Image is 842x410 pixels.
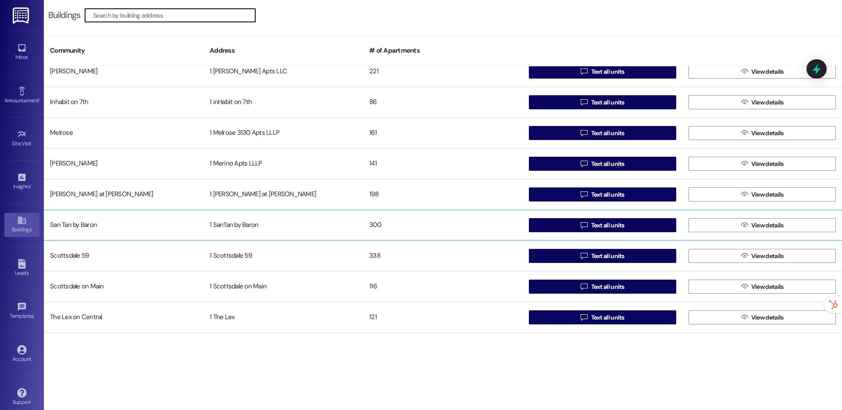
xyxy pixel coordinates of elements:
button: View details [689,249,836,263]
div: The Lex on Central [44,309,203,326]
i:  [581,68,587,75]
span: View details [751,67,784,76]
div: # of Apartments [363,40,523,61]
div: 141 [363,155,523,173]
div: San Tan by Baron [44,216,203,234]
div: 86 [363,94,523,111]
i:  [741,160,748,167]
span: View details [751,252,784,261]
div: Melrose [44,124,203,142]
button: Text all units [529,126,676,140]
div: 198 [363,186,523,203]
input: Search by building address [93,9,255,22]
button: View details [689,310,836,324]
div: 1 SanTan by Baron [203,216,363,234]
div: Scottsdale on Main [44,278,203,295]
div: Scottsdale 59 [44,247,203,265]
div: [PERSON_NAME] [44,155,203,173]
span: • [30,182,32,188]
span: View details [751,129,784,138]
div: 338 [363,247,523,265]
button: Text all units [529,65,676,79]
button: Text all units [529,280,676,294]
span: Text all units [591,252,624,261]
a: Site Visit • [4,127,39,151]
span: Text all units [591,282,624,291]
button: Text all units [529,187,676,201]
button: View details [689,157,836,171]
div: Inhabit on 7th [44,94,203,111]
span: • [39,96,40,102]
span: View details [751,282,784,291]
i:  [741,314,748,321]
button: Text all units [529,249,676,263]
span: Text all units [591,129,624,138]
div: 116 [363,278,523,295]
span: Text all units [591,190,624,199]
button: Text all units [529,310,676,324]
i:  [741,129,748,137]
button: View details [689,126,836,140]
button: Text all units [529,95,676,109]
button: View details [689,218,836,232]
span: • [34,312,35,318]
div: 1 Scottsdale 59 [203,247,363,265]
span: View details [751,313,784,322]
div: 1 [PERSON_NAME] at [PERSON_NAME] [203,186,363,203]
div: Buildings [48,11,80,20]
div: 1 Scottsdale on Main [203,278,363,295]
button: Text all units [529,157,676,171]
a: Leads [4,256,39,280]
a: Templates • [4,299,39,323]
span: Text all units [591,159,624,169]
button: View details [689,280,836,294]
span: Text all units [591,98,624,107]
span: View details [751,190,784,199]
span: Text all units [591,221,624,230]
div: 161 [363,124,523,142]
button: View details [689,65,836,79]
i:  [581,160,587,167]
span: • [32,139,33,145]
a: Inbox [4,40,39,64]
div: [PERSON_NAME] [44,63,203,80]
i:  [581,252,587,259]
span: Text all units [591,313,624,322]
i:  [741,191,748,198]
i:  [581,222,587,229]
div: 1 Melrose 3130 Apts LLLP [203,124,363,142]
i:  [581,129,587,137]
span: View details [751,159,784,169]
div: Address [203,40,363,61]
i:  [741,252,748,259]
div: 221 [363,63,523,80]
button: View details [689,95,836,109]
div: 121 [363,309,523,326]
div: 300 [363,216,523,234]
div: 1 The Lex [203,309,363,326]
i:  [581,283,587,290]
a: Support [4,385,39,409]
img: ResiDesk Logo [13,7,31,24]
div: 1 Merino Apts LLLP [203,155,363,173]
i:  [581,99,587,106]
a: Buildings [4,213,39,237]
a: Insights • [4,170,39,194]
div: 1 inHabit on 7th [203,94,363,111]
i:  [581,314,587,321]
button: View details [689,187,836,201]
i:  [741,222,748,229]
i:  [741,99,748,106]
i:  [581,191,587,198]
a: Account [4,342,39,366]
i:  [741,283,748,290]
div: [PERSON_NAME] at [PERSON_NAME] [44,186,203,203]
span: Text all units [591,67,624,76]
div: 1 [PERSON_NAME] Apts LLC [203,63,363,80]
button: Text all units [529,218,676,232]
span: View details [751,98,784,107]
i:  [741,68,748,75]
div: Community [44,40,203,61]
span: View details [751,221,784,230]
